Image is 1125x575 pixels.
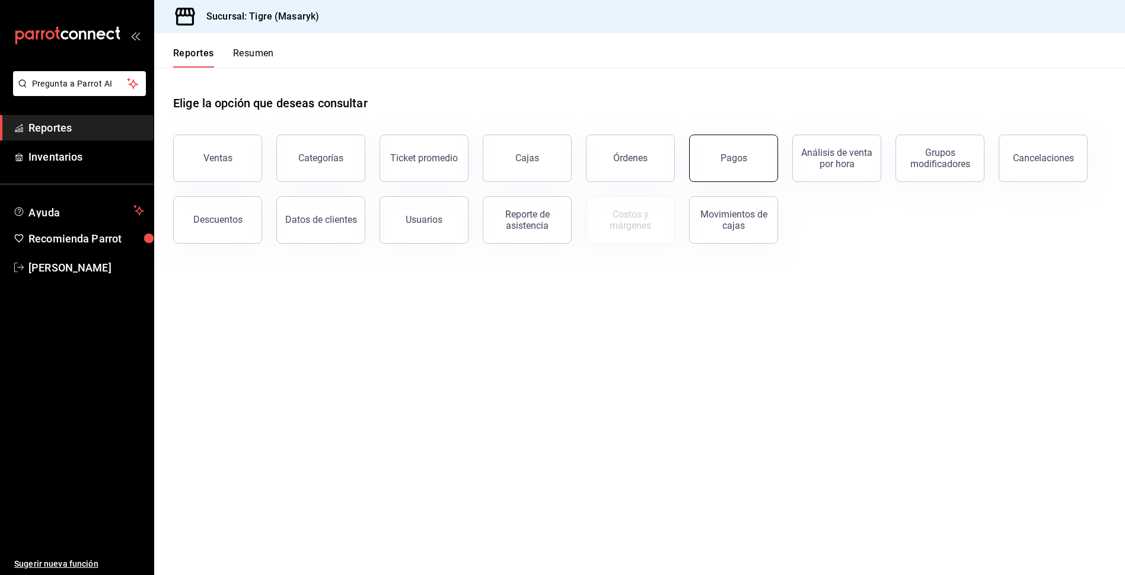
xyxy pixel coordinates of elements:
div: Pagos [721,152,747,164]
button: Órdenes [586,135,675,182]
div: Reporte de asistencia [490,209,564,231]
span: [PERSON_NAME] [28,260,144,276]
button: Pregunta a Parrot AI [13,71,146,96]
div: Costos y márgenes [594,209,667,231]
button: Pagos [689,135,778,182]
h3: Sucursal: Tigre (Masaryk) [197,9,319,24]
div: Ticket promedio [390,152,458,164]
div: Ventas [203,152,232,164]
button: Análisis de venta por hora [792,135,881,182]
span: Sugerir nueva función [14,558,144,570]
button: Reportes [173,47,214,68]
button: Datos de clientes [276,196,365,244]
button: Descuentos [173,196,262,244]
button: Ticket promedio [380,135,469,182]
a: Pregunta a Parrot AI [8,86,146,98]
div: Datos de clientes [285,214,357,225]
button: Grupos modificadores [895,135,984,182]
a: Cajas [483,135,572,182]
button: Cancelaciones [999,135,1088,182]
span: Recomienda Parrot [28,231,144,247]
button: Categorías [276,135,365,182]
div: Órdenes [613,152,648,164]
div: Cajas [515,151,540,165]
h1: Elige la opción que deseas consultar [173,94,368,112]
button: Reporte de asistencia [483,196,572,244]
span: Inventarios [28,149,144,165]
span: Pregunta a Parrot AI [32,78,128,90]
span: Reportes [28,120,144,136]
span: Ayuda [28,203,129,218]
div: Cancelaciones [1013,152,1074,164]
div: Grupos modificadores [903,147,977,170]
div: Categorías [298,152,343,164]
button: Usuarios [380,196,469,244]
button: open_drawer_menu [130,31,140,40]
div: Movimientos de cajas [697,209,770,231]
button: Contrata inventarios para ver este reporte [586,196,675,244]
button: Ventas [173,135,262,182]
button: Movimientos de cajas [689,196,778,244]
button: Resumen [233,47,274,68]
div: Descuentos [193,214,243,225]
div: navigation tabs [173,47,274,68]
div: Usuarios [406,214,442,225]
div: Análisis de venta por hora [800,147,874,170]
